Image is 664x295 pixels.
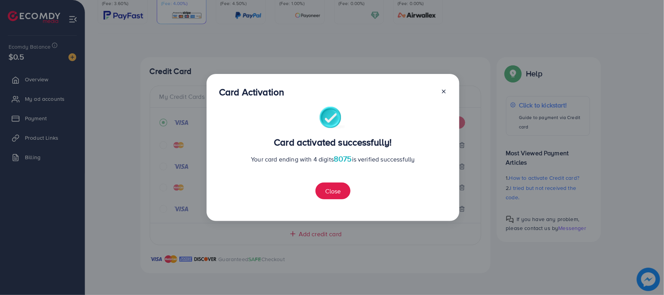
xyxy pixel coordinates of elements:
[334,153,352,164] span: 8075
[219,154,447,164] p: Your card ending with 4 digits is verified successfully
[319,107,347,130] img: success
[219,137,447,148] h3: Card activated successfully!
[315,183,350,199] button: Close
[219,86,284,98] h3: Card Activation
